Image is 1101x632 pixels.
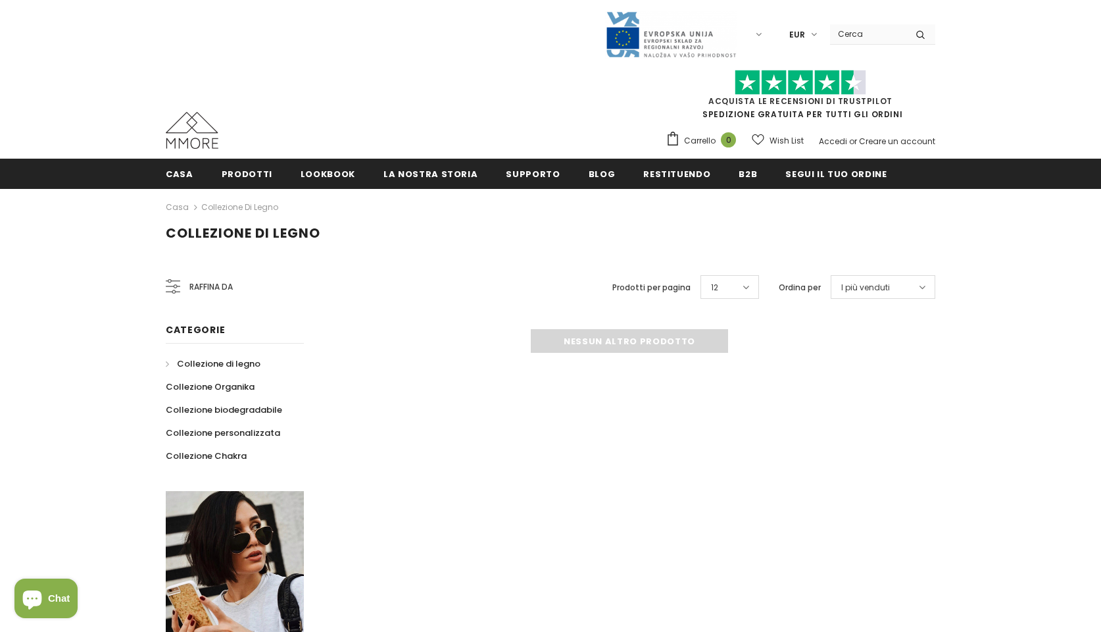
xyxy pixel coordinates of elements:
span: SPEDIZIONE GRATUITA PER TUTTI GLI ORDINI [666,76,935,120]
input: Search Site [830,24,906,43]
span: La nostra storia [383,168,477,180]
span: Collezione di legno [177,357,260,370]
a: Collezione personalizzata [166,421,280,444]
span: 0 [721,132,736,147]
a: B2B [739,159,757,188]
span: or [849,136,857,147]
a: Blog [589,159,616,188]
span: Blog [589,168,616,180]
span: Wish List [770,134,804,147]
span: B2B [739,168,757,180]
span: Carrello [684,134,716,147]
span: Collezione Organika [166,381,255,393]
a: Restituendo [643,159,710,188]
a: Collezione biodegradabile [166,398,282,421]
span: 12 [711,281,718,294]
inbox-online-store-chat: Shopify online store chat [11,579,82,621]
span: Prodotti [222,168,272,180]
span: Collezione Chakra [166,450,247,462]
a: Creare un account [859,136,935,147]
span: Collezione personalizzata [166,427,280,439]
img: Javni Razpis [605,11,737,59]
a: La nostra storia [383,159,477,188]
span: Categorie [166,323,225,336]
span: Restituendo [643,168,710,180]
span: supporto [506,168,560,180]
a: Collezione Organika [166,375,255,398]
img: Fidati di Pilot Stars [735,70,866,95]
a: Casa [166,159,193,188]
a: Prodotti [222,159,272,188]
img: Casi MMORE [166,112,218,149]
span: Segui il tuo ordine [785,168,887,180]
a: Acquista le recensioni di TrustPilot [708,95,893,107]
span: I più venduti [841,281,890,294]
span: Casa [166,168,193,180]
label: Ordina per [779,281,821,294]
a: supporto [506,159,560,188]
span: Lookbook [301,168,355,180]
a: Lookbook [301,159,355,188]
a: Collezione Chakra [166,444,247,467]
span: Raffina da [189,280,233,294]
span: EUR [789,28,805,41]
a: Collezione di legno [166,352,260,375]
span: Collezione di legno [166,224,320,242]
a: Carrello 0 [666,131,743,151]
a: Collezione di legno [201,201,278,213]
a: Javni Razpis [605,28,737,39]
span: Collezione biodegradabile [166,404,282,416]
a: Segui il tuo ordine [785,159,887,188]
label: Prodotti per pagina [612,281,691,294]
a: Casa [166,199,189,215]
a: Accedi [819,136,847,147]
a: Wish List [752,129,804,152]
